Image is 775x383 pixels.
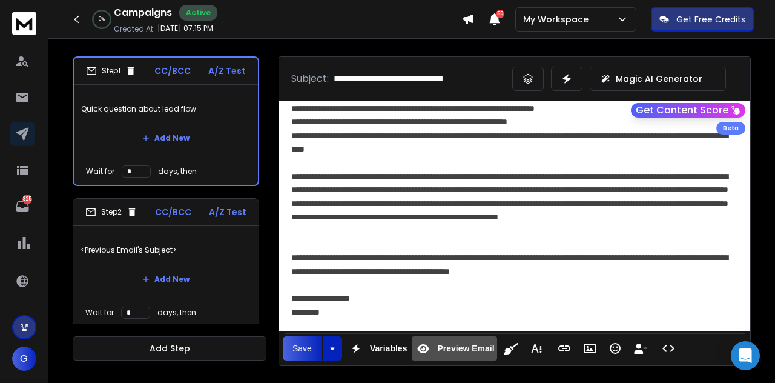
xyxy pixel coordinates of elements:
div: Active [179,5,217,21]
button: Preview Email [412,336,496,361]
h1: Campaigns [114,5,172,20]
button: Insert Unsubscribe Link [629,336,652,361]
button: Insert Image (⌘P) [578,336,601,361]
p: days, then [158,167,197,176]
div: Step 1 [86,65,136,76]
div: Open Intercom Messenger [731,341,760,370]
p: days, then [157,308,196,318]
p: Created At: [114,24,155,34]
p: Wait for [86,167,114,176]
span: Variables [368,344,410,354]
div: Beta [716,122,745,135]
button: Get Free Credits [651,7,754,32]
p: Wait for [85,308,114,318]
p: 325 [22,195,32,204]
button: Add New [133,126,199,150]
p: Subject: [291,72,329,86]
li: Step1CC/BCCA/Z TestQuick question about lead flowAdd NewWait fordays, then [73,56,259,186]
img: logo [12,12,36,35]
span: 50 [496,10,504,18]
button: Save [283,336,322,361]
p: Magic AI Generator [616,73,702,85]
p: <Previous Email's Subject> [81,233,251,267]
p: [DATE] 07:15 PM [157,24,213,33]
button: Code View [657,336,680,361]
button: Variables [345,336,410,361]
button: Emoticons [604,336,627,361]
a: 325 [10,195,35,219]
button: Add Step [73,336,266,361]
button: Add New [133,267,199,291]
div: Step 2 [85,207,137,218]
button: More Text [525,336,548,361]
p: Get Free Credits [676,13,745,25]
p: A/Z Test [208,65,246,77]
button: Get Content Score [631,103,745,118]
p: 0 % [99,16,105,23]
p: Quick question about lead flow [81,92,251,126]
button: Magic AI Generator [590,67,726,91]
li: Step2CC/BCCA/Z Test<Previous Email's Subject>Add NewWait fordays, then [73,198,259,327]
p: CC/BCC [155,206,191,218]
p: My Workspace [523,13,593,25]
p: A/Z Test [209,206,246,218]
button: Clean HTML [500,336,523,361]
button: G [12,347,36,371]
span: Preview Email [435,344,496,354]
button: Insert Link (⌘K) [553,336,576,361]
p: CC/BCC [154,65,191,77]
